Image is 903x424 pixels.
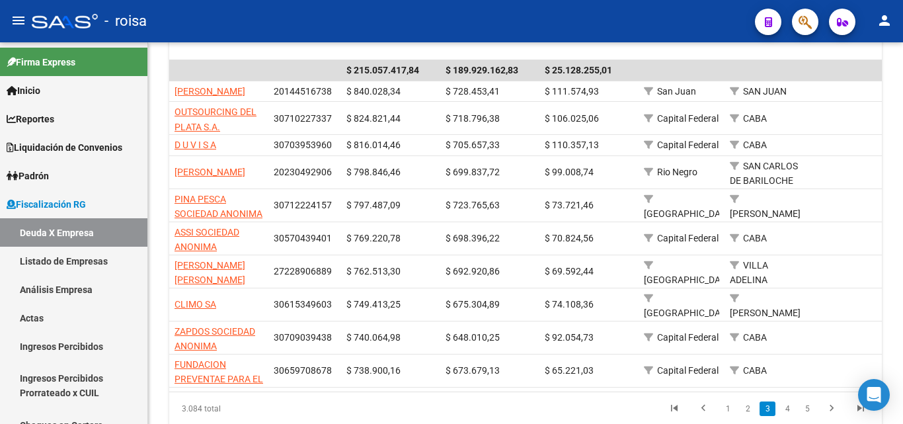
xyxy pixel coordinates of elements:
[760,402,775,416] a: 3
[644,275,733,285] span: [GEOGRAPHIC_DATA]
[691,402,716,416] a: go to previous page
[657,167,697,177] span: Rio Negro
[274,140,332,150] span: 30703953960
[446,266,500,276] span: $ 692.920,86
[175,326,255,352] span: ZAPDOS SOCIEDAD ANONIMA
[446,113,500,124] span: $ 718.796,38
[7,197,86,212] span: Fiscalización RG
[446,140,500,150] span: $ 705.657,33
[446,299,500,310] span: $ 675.304,89
[797,398,817,420] li: page 5
[346,167,401,177] span: $ 798.846,46
[545,140,599,150] span: $ 110.357,13
[346,65,419,75] span: $ 215.057.417,84
[346,299,401,310] span: $ 749.413,25
[644,308,733,318] span: [GEOGRAPHIC_DATA]
[446,86,500,97] span: $ 728.453,41
[274,200,332,210] span: 30712224157
[743,140,767,150] span: CABA
[743,86,787,97] span: SAN JUAN
[274,299,332,310] span: 30615349603
[545,167,594,177] span: $ 99.008,74
[545,332,594,343] span: $ 92.054,73
[274,365,332,376] span: 30659708678
[545,365,594,376] span: $ 65.221,03
[104,7,147,36] span: - roisa
[346,113,401,124] span: $ 824.821,44
[175,260,245,286] span: [PERSON_NAME] [PERSON_NAME]
[738,398,758,420] li: page 2
[545,266,594,276] span: $ 69.592,44
[175,194,262,220] span: PINA PESCA SOCIEDAD ANONIMA
[274,86,332,97] span: 20144516738
[730,308,801,318] span: [PERSON_NAME]
[545,233,594,243] span: $ 70.824,56
[779,402,795,416] a: 4
[446,65,518,75] span: $ 189.929.162,83
[274,113,332,124] span: 30710227337
[644,208,733,219] span: [GEOGRAPHIC_DATA]
[730,208,801,234] span: [PERSON_NAME] SUR
[743,113,767,124] span: CABA
[545,299,594,310] span: $ 74.108,36
[799,402,815,416] a: 5
[657,332,719,343] span: Capital Federal
[657,86,696,97] span: San Juan
[657,233,719,243] span: Capital Federal
[743,233,767,243] span: CABA
[274,233,332,243] span: 30570439401
[274,266,332,276] span: 27228906889
[858,379,890,411] div: Open Intercom Messenger
[7,55,75,69] span: Firma Express
[346,266,401,276] span: $ 762.513,30
[758,398,777,420] li: page 3
[346,332,401,343] span: $ 740.064,98
[730,260,768,286] span: VILLA ADELINA
[446,200,500,210] span: $ 723.765,63
[446,365,500,376] span: $ 673.679,13
[657,113,719,124] span: Capital Federal
[274,332,332,343] span: 30709039438
[446,167,500,177] span: $ 699.837,72
[720,402,736,416] a: 1
[819,402,844,416] a: go to next page
[743,365,767,376] span: CABA
[848,402,873,416] a: go to last page
[346,200,401,210] span: $ 797.487,09
[175,140,216,150] span: D U V I S A
[346,233,401,243] span: $ 769.220,78
[175,167,245,177] span: [PERSON_NAME]
[274,167,332,177] span: 20230492906
[730,161,798,187] span: SAN CARLOS DE BARILOCHE
[743,332,767,343] span: CABA
[545,65,612,75] span: $ 25.128.255,01
[740,402,756,416] a: 2
[545,86,599,97] span: $ 111.574,93
[175,86,245,97] span: [PERSON_NAME]
[545,200,594,210] span: $ 73.721,46
[175,299,216,310] span: CLIMO SA
[7,112,54,126] span: Reportes
[718,398,738,420] li: page 1
[175,227,239,253] span: ASSI SOCIEDAD ANONIMA
[777,398,797,420] li: page 4
[545,113,599,124] span: $ 106.025,06
[7,140,122,155] span: Liquidación de Convenios
[175,106,256,132] span: OUTSOURCING DEL PLATA S.A.
[7,169,49,183] span: Padrón
[657,140,719,150] span: Capital Federal
[657,365,719,376] span: Capital Federal
[346,140,401,150] span: $ 816.014,46
[346,86,401,97] span: $ 840.028,34
[446,332,500,343] span: $ 648.010,25
[11,13,26,28] mat-icon: menu
[446,233,500,243] span: $ 698.396,22
[877,13,892,28] mat-icon: person
[346,365,401,376] span: $ 738.900,16
[662,402,687,416] a: go to first page
[7,83,40,98] span: Inicio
